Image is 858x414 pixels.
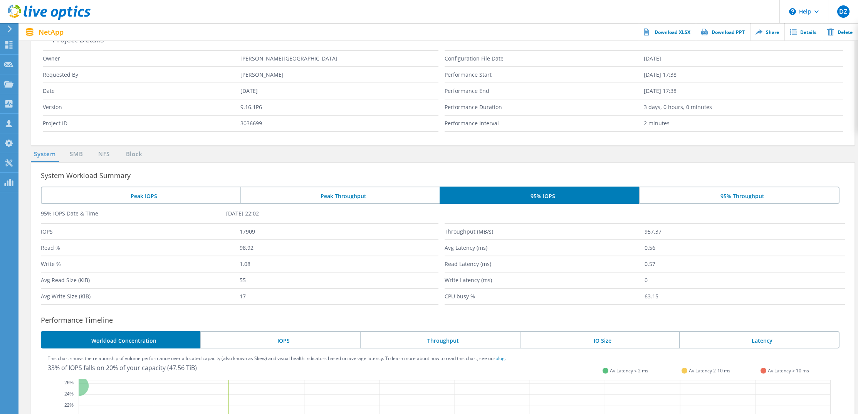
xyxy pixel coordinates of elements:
[784,23,822,40] a: Details
[8,16,91,22] a: Live Optics Dashboard
[445,99,644,115] label: Performance Duration
[64,391,74,397] text: 24%
[43,99,240,115] label: Version
[360,331,519,348] li: Throughput
[520,331,679,348] li: IO Size
[240,116,438,131] label: 3036699
[68,150,85,159] a: SMB
[48,364,197,372] label: 33% of IOPS falls on 20% of your capacity (47.56 TiB)
[789,8,796,15] svg: \n
[43,51,240,66] label: Owner
[240,289,438,304] label: 17
[240,273,438,288] label: 55
[679,331,840,348] li: Latency
[445,67,644,82] label: Performance Start
[226,210,411,217] label: [DATE] 22:02
[240,99,438,115] label: 9.16.1P6
[445,273,645,288] label: Write Latency (ms)
[645,289,845,304] label: 63.15
[41,187,240,204] li: Peak IOPS
[445,256,645,272] label: Read Latency (ms)
[41,331,200,348] li: Workload Concentration
[240,224,438,239] label: 17909
[495,355,505,362] span: blog
[445,289,645,304] label: CPU busy %
[96,150,111,159] a: NFS
[645,256,845,272] label: 0.57
[43,67,240,82] label: Requested By
[64,380,74,385] text: 26%
[644,99,843,115] label: 3 days, 0 hours, 0 minutes
[41,224,240,239] label: IOPS
[240,51,438,66] label: [PERSON_NAME][GEOGRAPHIC_DATA]
[48,356,506,361] label: This chart shows the relationship of volume performance over allocated capacity (also known as Sk...
[39,29,64,35] span: NetApp
[240,256,438,272] label: 1.08
[123,150,144,159] a: Block
[41,289,240,304] label: Avg Write Size (KiB)
[645,224,845,239] label: 957.37
[31,150,59,159] a: System
[240,67,438,82] label: [PERSON_NAME]
[445,116,644,131] label: Performance Interval
[639,23,696,40] a: Download XLSX
[43,83,240,99] label: Date
[445,83,644,99] label: Performance End
[41,256,240,272] label: Write %
[240,83,438,99] label: [DATE]
[445,51,644,66] label: Configuration File Date
[822,23,858,40] a: Delete
[839,8,847,15] span: DZ
[41,315,855,325] h3: Performance Timeline
[240,240,438,256] label: 98.92
[240,187,440,204] li: Peak Throughput
[644,51,843,66] label: [DATE]
[768,367,809,374] label: Av Latency > 10 ms
[645,240,845,256] label: 0.56
[639,187,840,204] li: 95% Throughput
[445,240,645,256] label: Avg Latency (ms)
[644,116,843,131] label: 2 minutes
[41,170,855,181] h3: System Workload Summary
[750,23,784,40] a: Share
[200,331,360,348] li: IOPS
[610,367,648,374] label: Av Latency < 2 ms
[645,273,845,288] label: 0
[41,240,240,256] label: Read %
[644,67,843,82] label: [DATE] 17:38
[689,367,730,374] label: Av Latency 2-10 ms
[41,273,240,288] label: Avg Read Size (KiB)
[64,402,74,408] text: 22%
[440,187,639,204] li: 95% IOPS
[41,210,226,217] label: 95% IOPS Date & Time
[43,116,240,131] label: Project ID
[696,23,750,40] a: Download PPT
[445,224,645,239] label: Throughput (MB/s)
[644,83,843,99] label: [DATE] 17:38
